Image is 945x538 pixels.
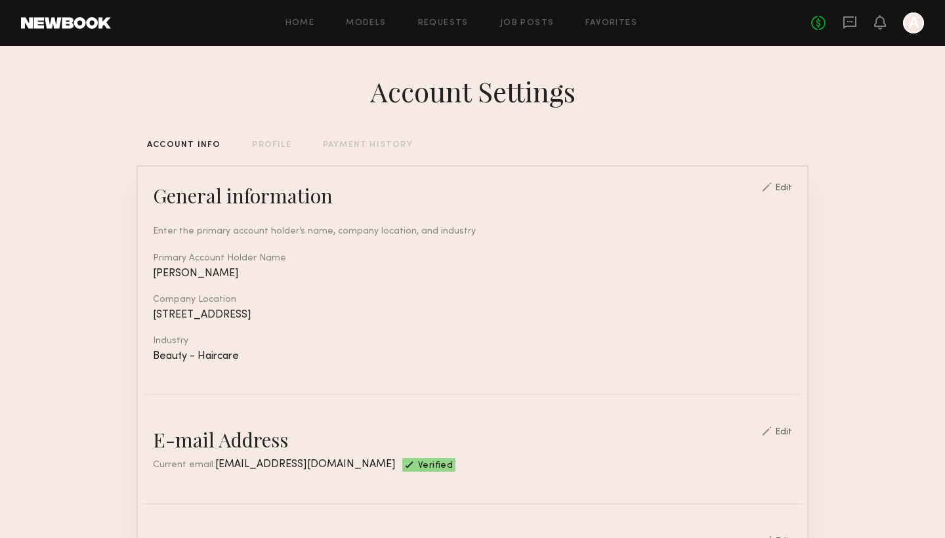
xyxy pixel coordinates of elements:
div: Beauty - Haircare [153,351,792,362]
a: Models [346,19,386,28]
div: PAYMENT HISTORY [323,141,413,150]
div: Primary Account Holder Name [153,254,792,263]
div: [STREET_ADDRESS] [153,310,792,321]
a: Home [285,19,315,28]
div: Account Settings [370,73,576,110]
div: ACCOUNT INFO [147,141,220,150]
div: Edit [775,428,792,437]
div: Current email: [153,458,396,472]
a: Favorites [585,19,637,28]
a: Requests [418,19,469,28]
div: [PERSON_NAME] [153,268,792,279]
div: Industry [153,337,792,346]
div: Enter the primary account holder’s name, company location, and industry [153,224,792,238]
div: E-mail Address [153,426,288,453]
div: Company Location [153,295,792,304]
span: Verified [418,461,453,472]
span: [EMAIL_ADDRESS][DOMAIN_NAME] [215,459,396,470]
div: Edit [775,184,792,193]
div: General information [153,182,333,209]
div: PROFILE [252,141,291,150]
a: Job Posts [500,19,555,28]
a: A [903,12,924,33]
